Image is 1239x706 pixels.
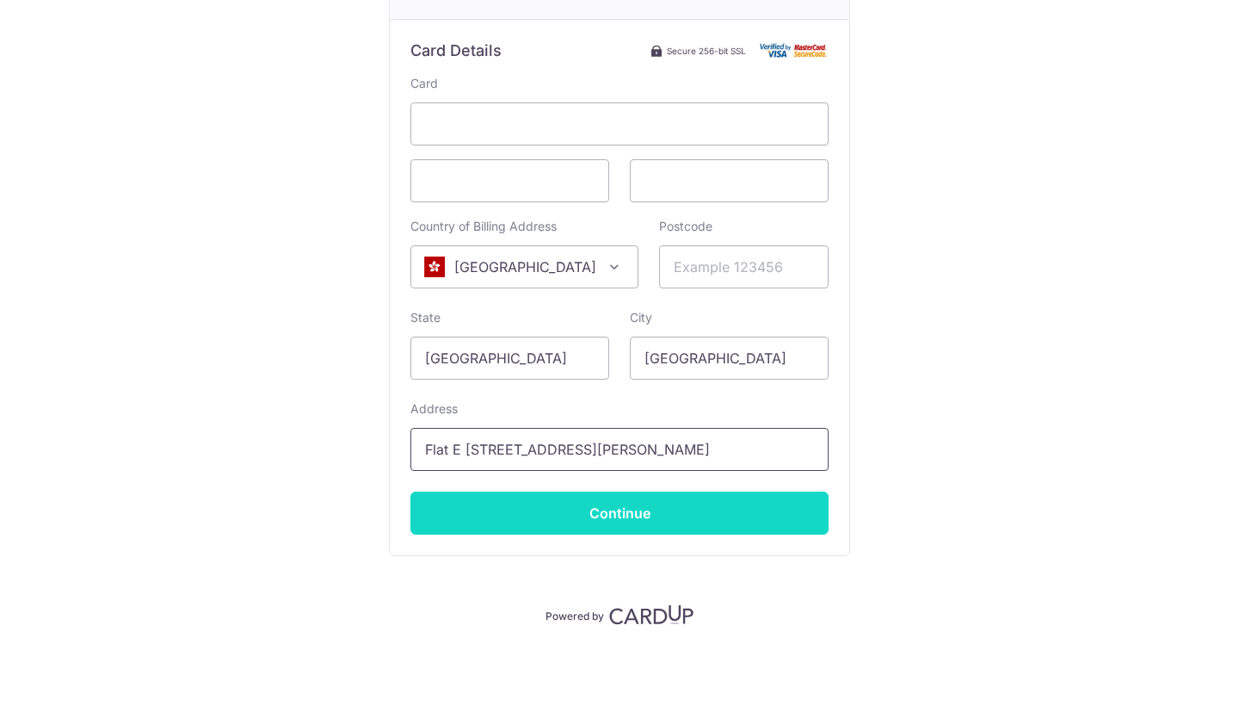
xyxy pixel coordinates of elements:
input: Continue [410,492,829,535]
input: Example 123456 [659,245,829,288]
label: Address [410,400,458,418]
label: City [630,309,652,326]
iframe: Secure card expiration date input frame [425,170,595,191]
label: State [410,309,441,326]
span: Hong Kong [410,245,638,288]
h6: Card Details [410,40,502,61]
iframe: Secure card security code input frame [644,170,814,191]
img: Card secure [760,43,829,58]
label: Postcode [659,218,712,235]
label: Card [410,75,438,92]
iframe: Secure card number input frame [425,114,814,134]
span: Hong Kong [411,246,638,288]
span: Secure 256-bit SSL [667,44,746,58]
label: Country of Billing Address [410,218,557,235]
img: CardUp [609,604,693,625]
p: Powered by [546,606,604,623]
